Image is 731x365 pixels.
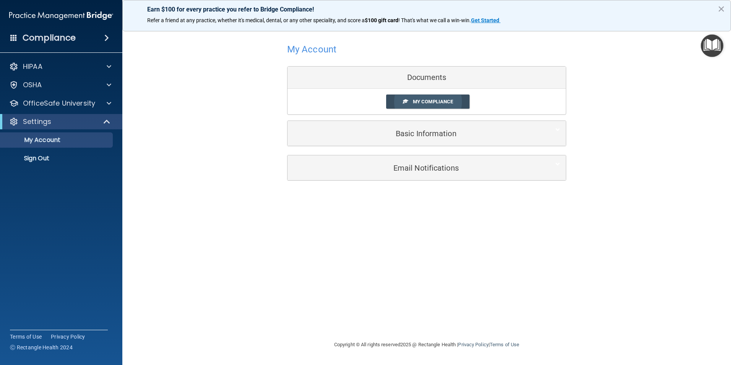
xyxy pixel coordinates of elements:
a: Settings [9,117,111,126]
h4: Compliance [23,33,76,43]
h5: Email Notifications [293,164,537,172]
a: HIPAA [9,62,111,71]
button: Open Resource Center [701,34,723,57]
span: Ⓒ Rectangle Health 2024 [10,344,73,351]
a: Email Notifications [293,159,560,176]
a: Terms of Use [490,342,519,347]
strong: Get Started [471,17,499,23]
a: Get Started [471,17,500,23]
p: Earn $100 for every practice you refer to Bridge Compliance! [147,6,706,13]
div: Copyright © All rights reserved 2025 @ Rectangle Health | | [287,332,566,357]
span: My Compliance [413,99,453,104]
a: Terms of Use [10,333,42,341]
p: My Account [5,136,109,144]
img: PMB logo [9,8,113,23]
span: ! That's what we call a win-win. [398,17,471,23]
div: Documents [288,67,566,89]
span: Refer a friend at any practice, whether it's medical, dental, or any other speciality, and score a [147,17,365,23]
a: OSHA [9,80,111,90]
h4: My Account [287,44,336,54]
p: Settings [23,117,51,126]
strong: $100 gift card [365,17,398,23]
a: OfficeSafe University [9,99,111,108]
a: Basic Information [293,125,560,142]
p: OSHA [23,80,42,90]
a: Privacy Policy [458,342,488,347]
p: HIPAA [23,62,42,71]
p: Sign Out [5,155,109,162]
a: Privacy Policy [51,333,85,341]
p: OfficeSafe University [23,99,95,108]
h5: Basic Information [293,129,537,138]
button: Close [718,3,725,15]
